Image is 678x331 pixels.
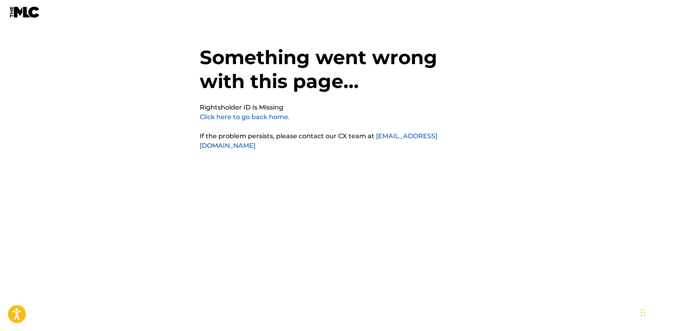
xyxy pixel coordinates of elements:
pre: Rightsholder ID Is Missing [200,103,283,112]
div: Drag [641,301,645,325]
iframe: Chat Widget [638,293,678,331]
a: Click here to go back home. [200,113,290,121]
h1: Something went wrong with this page... [200,45,478,103]
p: If the problem persists, please contact our CX team at [200,131,478,151]
img: MLC Logo [10,6,40,18]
